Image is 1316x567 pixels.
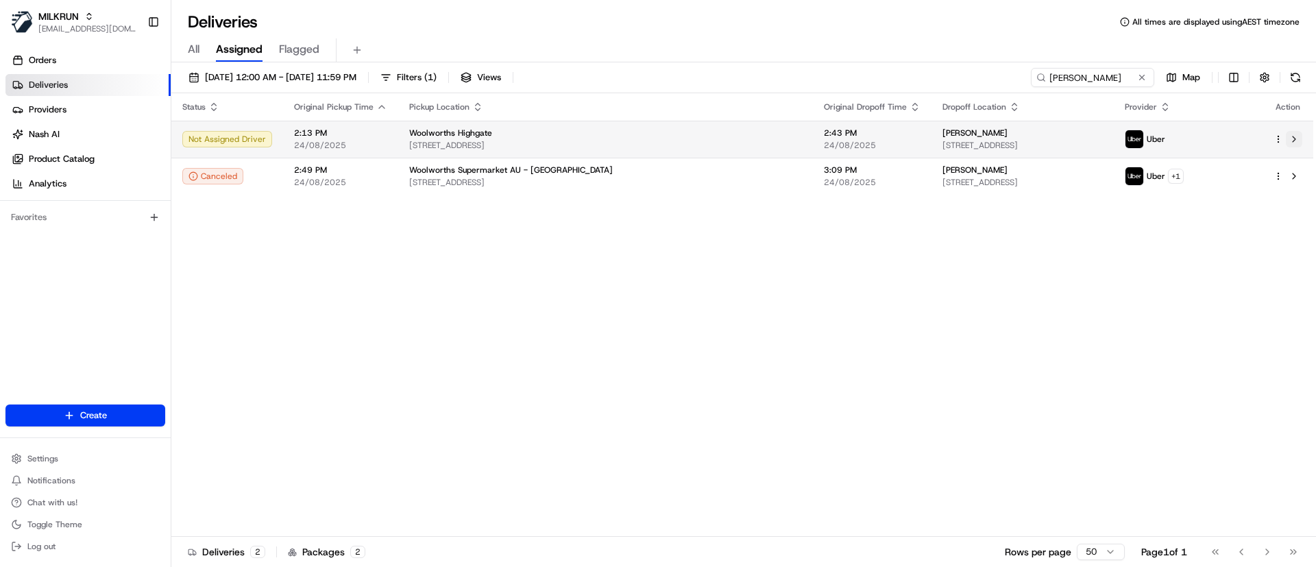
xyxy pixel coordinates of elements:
[38,10,79,23] button: MILKRUN
[942,165,1008,176] span: [PERSON_NAME]
[824,177,921,188] span: 24/08/2025
[29,54,56,67] span: Orders
[5,148,171,170] a: Product Catalog
[1005,545,1071,559] p: Rows per page
[182,168,243,184] button: Canceled
[350,546,365,558] div: 2
[1125,101,1157,112] span: Provider
[5,206,165,228] div: Favorites
[5,74,171,96] a: Deliveries
[5,493,165,512] button: Chat with us!
[29,153,95,165] span: Product Catalog
[1125,130,1143,148] img: uber-new-logo.jpeg
[279,41,319,58] span: Flagged
[5,173,171,195] a: Analytics
[80,409,107,422] span: Create
[288,545,365,559] div: Packages
[409,101,470,112] span: Pickup Location
[188,41,199,58] span: All
[182,101,206,112] span: Status
[824,101,907,112] span: Original Dropoff Time
[29,128,60,141] span: Nash AI
[294,101,374,112] span: Original Pickup Time
[5,471,165,490] button: Notifications
[1141,545,1187,559] div: Page 1 of 1
[5,99,171,121] a: Providers
[1132,16,1300,27] span: All times are displayed using AEST timezone
[5,405,165,426] button: Create
[294,165,387,176] span: 2:49 PM
[942,101,1006,112] span: Dropoff Location
[27,497,77,508] span: Chat with us!
[38,23,136,34] button: [EMAIL_ADDRESS][DOMAIN_NAME]
[5,49,171,71] a: Orders
[250,546,265,558] div: 2
[27,453,58,464] span: Settings
[397,71,437,84] span: Filters
[1286,68,1305,87] button: Refresh
[294,128,387,138] span: 2:13 PM
[5,5,142,38] button: MILKRUNMILKRUN[EMAIL_ADDRESS][DOMAIN_NAME]
[1182,71,1200,84] span: Map
[409,165,613,176] span: Woolworths Supermarket AU - [GEOGRAPHIC_DATA]
[29,104,66,116] span: Providers
[1147,171,1165,182] span: Uber
[1147,134,1165,145] span: Uber
[374,68,443,87] button: Filters(1)
[27,519,82,530] span: Toggle Theme
[1160,68,1206,87] button: Map
[294,140,387,151] span: 24/08/2025
[424,71,437,84] span: ( 1 )
[1125,167,1143,185] img: uber-new-logo.jpeg
[409,128,492,138] span: Woolworths Highgate
[824,165,921,176] span: 3:09 PM
[409,140,802,151] span: [STREET_ADDRESS]
[824,128,921,138] span: 2:43 PM
[824,140,921,151] span: 24/08/2025
[477,71,501,84] span: Views
[216,41,263,58] span: Assigned
[11,11,33,33] img: MILKRUN
[27,475,75,486] span: Notifications
[5,123,171,145] a: Nash AI
[942,128,1008,138] span: [PERSON_NAME]
[205,71,356,84] span: [DATE] 12:00 AM - [DATE] 11:59 PM
[409,177,802,188] span: [STREET_ADDRESS]
[1031,68,1154,87] input: Type to search
[942,177,1103,188] span: [STREET_ADDRESS]
[182,68,363,87] button: [DATE] 12:00 AM - [DATE] 11:59 PM
[27,541,56,552] span: Log out
[29,178,66,190] span: Analytics
[5,515,165,534] button: Toggle Theme
[188,11,258,33] h1: Deliveries
[942,140,1103,151] span: [STREET_ADDRESS]
[1168,169,1184,184] button: +1
[454,68,507,87] button: Views
[188,545,265,559] div: Deliveries
[1274,101,1302,112] div: Action
[294,177,387,188] span: 24/08/2025
[5,537,165,556] button: Log out
[29,79,68,91] span: Deliveries
[5,449,165,468] button: Settings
